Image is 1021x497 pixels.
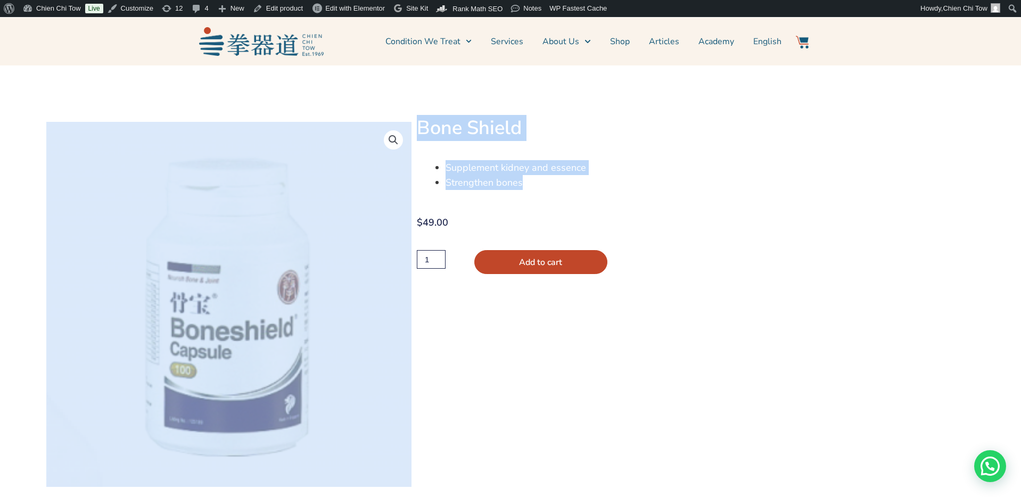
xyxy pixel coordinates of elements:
[329,28,781,55] nav: Menu
[417,216,448,229] bdi: 49.00
[753,28,781,55] a: English
[698,28,734,55] a: Academy
[452,5,503,13] span: Rank Math SEO
[446,161,586,174] span: Supplement kidney and essence
[406,4,428,12] span: Site Kit
[943,4,987,12] span: Chien Chi Tow
[796,36,809,48] img: Website Icon-03
[491,28,523,55] a: Services
[753,35,781,48] span: English
[542,28,590,55] a: About Us
[415,280,572,310] iframe: Secure express checkout frame
[731,280,888,310] iframe: Secure express checkout frame
[573,280,730,310] iframe: Secure express checkout frame
[474,250,607,274] button: Add to cart
[446,176,523,189] span: Strengthen bones
[417,117,886,140] h1: Bone Shield
[325,4,385,12] span: Edit with Elementor
[610,28,630,55] a: Shop
[384,130,403,150] a: View full-screen image gallery
[417,216,423,229] span: $
[649,28,679,55] a: Articles
[385,28,472,55] a: Condition We Treat
[417,250,446,269] input: Product quantity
